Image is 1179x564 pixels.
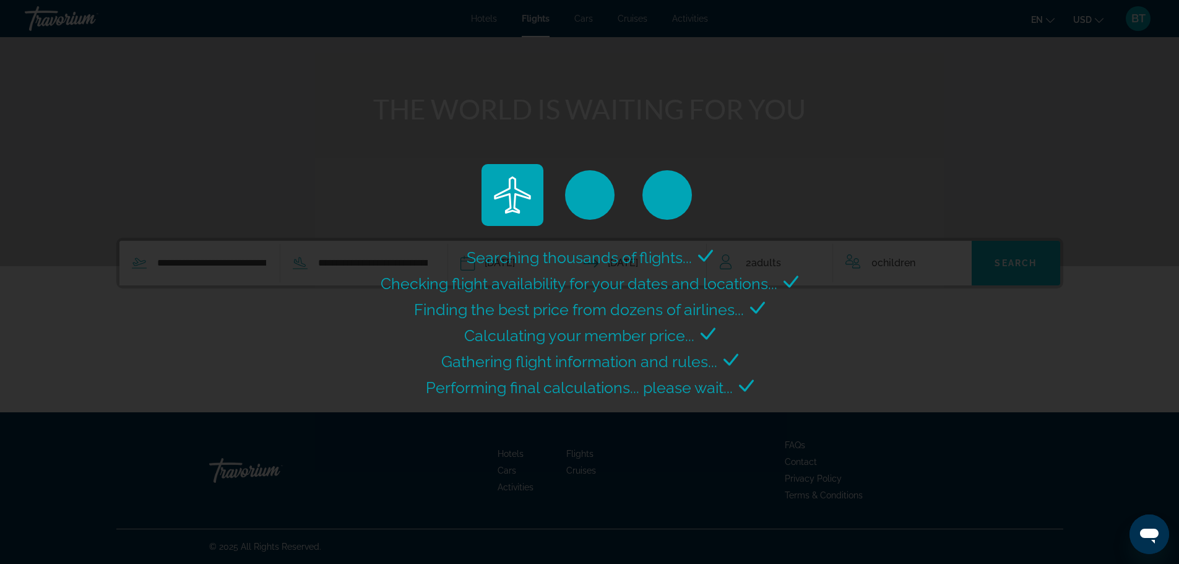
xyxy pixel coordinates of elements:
span: Calculating your member price... [464,326,694,345]
span: Gathering flight information and rules... [441,352,717,371]
span: Checking flight availability for your dates and locations... [381,274,777,293]
span: Searching thousands of flights... [467,248,692,267]
iframe: Knop om het berichtenvenster te openen [1129,514,1169,554]
span: Finding the best price from dozens of airlines... [414,300,744,319]
span: Performing final calculations... please wait... [426,378,733,397]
